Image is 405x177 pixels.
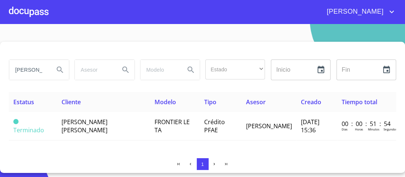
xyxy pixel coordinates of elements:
[9,60,48,80] input: search
[51,61,69,79] button: Search
[205,59,265,79] div: ​
[197,158,209,170] button: 1
[321,6,396,18] button: account of current user
[182,61,200,79] button: Search
[342,98,377,106] span: Tiempo total
[246,122,292,130] span: [PERSON_NAME]
[75,60,114,80] input: search
[246,98,266,106] span: Asesor
[62,118,107,134] span: [PERSON_NAME] [PERSON_NAME]
[13,119,19,124] span: Terminado
[62,98,81,106] span: Cliente
[355,127,363,131] p: Horas
[301,98,321,106] span: Creado
[155,118,190,134] span: FRONTIER LE TA
[342,127,348,131] p: Dias
[204,98,216,106] span: Tipo
[201,161,204,167] span: 1
[204,118,225,134] span: Crédito PFAE
[301,118,319,134] span: [DATE] 15:36
[13,98,34,106] span: Estatus
[140,60,179,80] input: search
[155,98,176,106] span: Modelo
[13,126,44,134] span: Terminado
[321,6,387,18] span: [PERSON_NAME]
[368,127,379,131] p: Minutos
[342,120,392,128] p: 00 : 00 : 51 : 54
[384,127,397,131] p: Segundos
[117,61,135,79] button: Search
